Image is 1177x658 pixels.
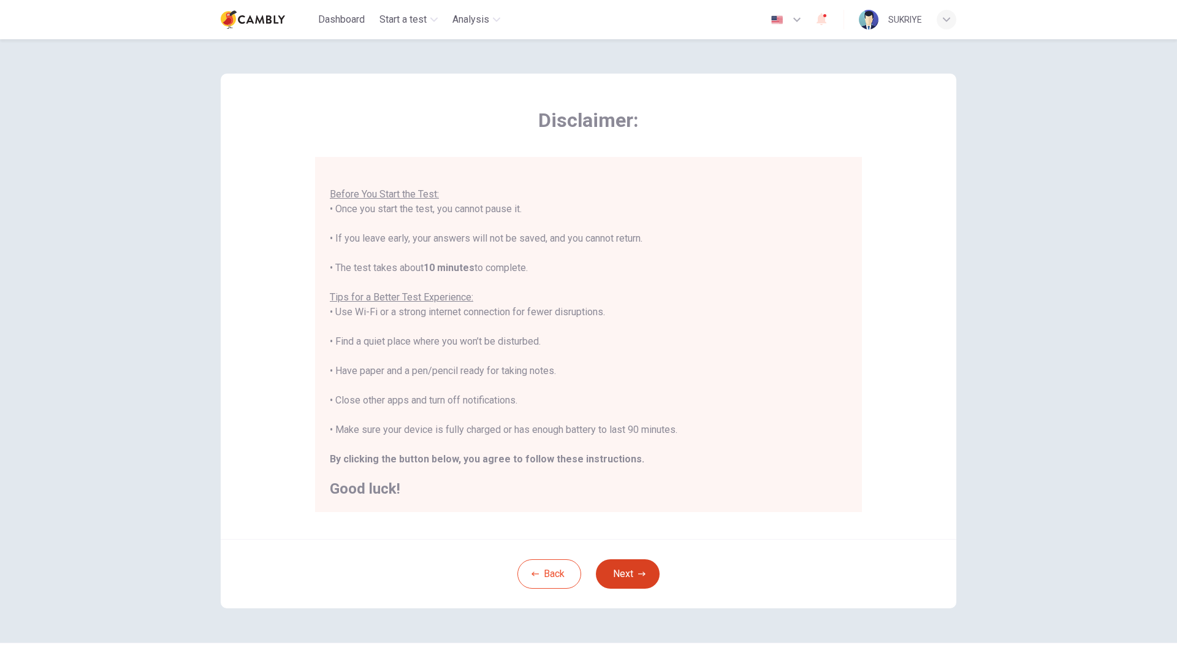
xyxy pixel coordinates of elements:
u: Tips for a Better Test Experience: [330,291,473,303]
img: Cambly logo [221,7,285,32]
span: Dashboard [318,12,365,27]
u: Before You Start the Test: [330,188,439,200]
div: SUKRIYE [888,12,922,27]
button: Start a test [375,9,443,31]
a: Cambly logo [221,7,313,32]
span: Start a test [379,12,427,27]
button: Dashboard [313,9,370,31]
b: By clicking the button below, you agree to follow these instructions. [330,453,644,465]
span: Disclaimer: [315,108,862,132]
img: Profile picture [859,10,878,29]
b: 10 minutes [424,262,474,274]
div: You are about to start a . • Once you start the test, you cannot pause it. • If you leave early, ... [330,158,847,496]
img: en [769,15,785,25]
button: Next [596,559,660,589]
h2: Good luck! [330,481,847,496]
span: Analysis [452,12,489,27]
button: Back [517,559,581,589]
button: Analysis [448,9,505,31]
